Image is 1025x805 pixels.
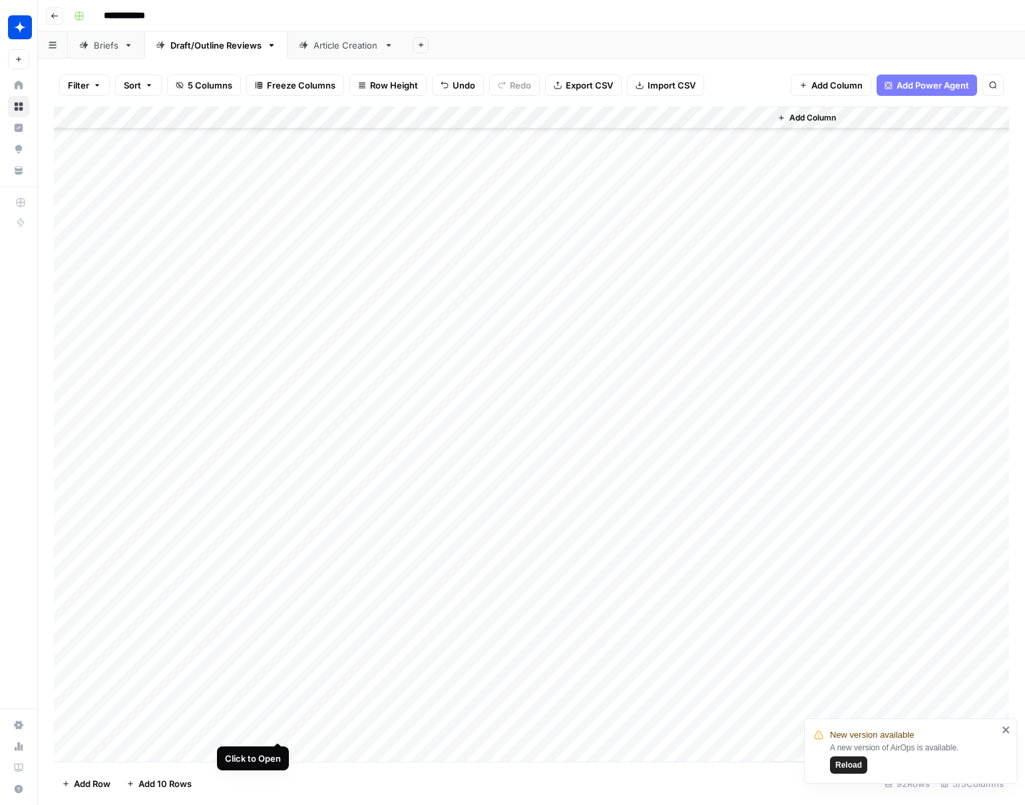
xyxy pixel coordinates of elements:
button: Sort [115,75,162,96]
button: Add Power Agent [877,75,977,96]
div: Article Creation [313,39,379,52]
a: Briefs [68,32,144,59]
button: 5 Columns [167,75,241,96]
a: Insights [8,117,29,138]
span: Add Row [74,777,110,790]
a: Home [8,75,29,96]
a: Your Data [8,160,29,181]
a: Learning Hub [8,757,29,778]
div: 92 Rows [879,773,935,794]
a: Settings [8,714,29,736]
button: Add Row [54,773,118,794]
button: Workspace: Wiz [8,11,29,44]
span: Freeze Columns [267,79,335,92]
button: Import CSV [627,75,704,96]
span: Add Column [789,112,836,124]
div: Draft/Outline Reviews [170,39,262,52]
a: Opportunities [8,138,29,160]
button: Add Column [791,75,871,96]
button: Export CSV [545,75,622,96]
span: Add 10 Rows [138,777,192,790]
button: Row Height [349,75,427,96]
a: Draft/Outline Reviews [144,32,288,59]
button: Redo [489,75,540,96]
img: Wiz Logo [8,15,32,39]
span: Export CSV [566,79,613,92]
button: Help + Support [8,778,29,800]
span: Filter [68,79,89,92]
span: Sort [124,79,141,92]
span: Row Height [370,79,418,92]
span: Add Column [811,79,863,92]
a: Usage [8,736,29,757]
button: Add 10 Rows [118,773,200,794]
span: New version available [830,728,914,742]
div: Briefs [94,39,118,52]
span: Redo [510,79,531,92]
button: Freeze Columns [246,75,344,96]
a: Article Creation [288,32,405,59]
span: Import CSV [648,79,696,92]
span: Add Power Agent [897,79,969,92]
span: 5 Columns [188,79,232,92]
button: close [1002,724,1011,735]
a: Browse [8,96,29,117]
div: Click to Open [225,752,281,765]
button: Reload [830,756,867,774]
span: Undo [453,79,475,92]
button: Filter [59,75,110,96]
button: Undo [432,75,484,96]
div: A new version of AirOps is available. [830,742,998,774]
span: Reload [835,759,862,771]
div: 5/5 Columns [935,773,1009,794]
button: Add Column [772,109,841,127]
